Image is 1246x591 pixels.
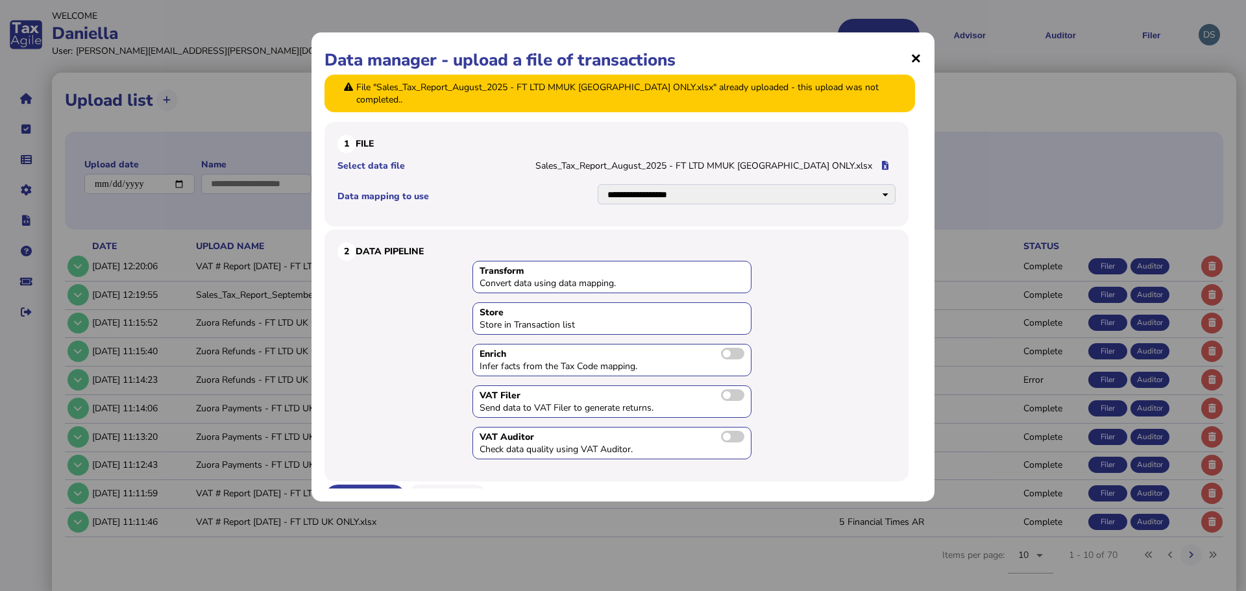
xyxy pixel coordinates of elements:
label: Data mapping to use [337,190,596,202]
div: File "Sales_Tax_Report_August_2025 - FT LTD MMUK [GEOGRAPHIC_DATA] ONLY.xlsx" already uploaded - ... [324,75,915,112]
div: Toggle to send data to VAT Filer [472,385,751,418]
div: Store in Transaction list [480,319,674,331]
button: Cancel [406,485,488,512]
div: Send data to VAT Filer to generate returns. [480,402,674,414]
label: Send transactions to VAT Filer [721,389,744,401]
button: Change selected file [874,155,896,176]
div: Check data quality using VAT Auditor. [480,443,674,455]
div: VAT Filer [480,389,744,402]
button: Upload [324,485,406,512]
div: Infer facts from the Tax Code mapping. [480,360,674,372]
div: 1 [337,135,356,153]
span: × [910,45,922,70]
div: Enrich [480,348,744,360]
label: Send transactions to VAT Auditor [721,431,744,442]
div: 2 [337,243,356,261]
h3: Data Pipeline [337,243,896,261]
label: Toggle to enable data enrichment [721,348,744,359]
div: Convert data using data mapping. [480,277,674,289]
li: Sales_Tax_Report_August_2025 - FT LTD MMUK [GEOGRAPHIC_DATA] ONLY.xlsx [337,153,896,178]
label: Select data file [337,160,534,172]
div: Store [480,306,744,319]
h3: File [337,135,896,153]
h1: Data manager - upload a file of transactions [324,49,922,71]
div: VAT Auditor [480,431,744,443]
div: Toggle to send data to VAT Auditor [472,427,751,459]
div: Transform [480,265,744,277]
